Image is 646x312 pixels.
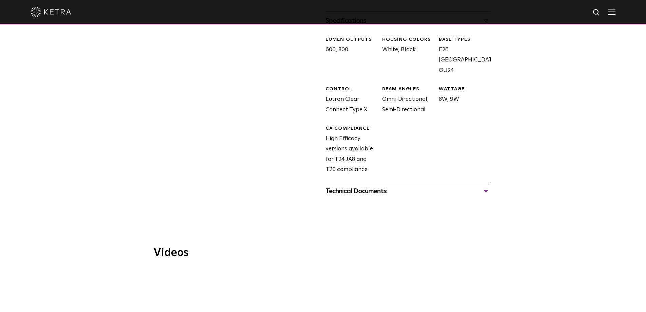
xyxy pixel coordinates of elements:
div: CONTROL [326,86,377,93]
div: Lutron Clear Connect Type X [320,86,377,115]
div: BEAM ANGLES [382,86,434,93]
div: LUMEN OUTPUTS [326,36,377,43]
div: High Efficacy versions available for T24 JA8 and T20 compliance [320,125,377,175]
img: ketra-logo-2019-white [31,7,71,17]
div: Omni-Directional, Semi-Directional [377,86,434,115]
div: BASE TYPES [439,36,490,43]
div: E26 [GEOGRAPHIC_DATA], GU24 [434,36,490,76]
div: 600, 800 [320,36,377,76]
div: 8W, 9W [434,86,490,115]
div: White, Black [377,36,434,76]
div: CA Compliance [326,125,377,132]
div: HOUSING COLORS [382,36,434,43]
img: search icon [592,8,601,17]
div: WATTAGE [439,86,490,93]
h3: Videos [154,247,493,258]
div: Technical Documents [326,186,491,197]
img: Hamburger%20Nav.svg [608,8,615,15]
